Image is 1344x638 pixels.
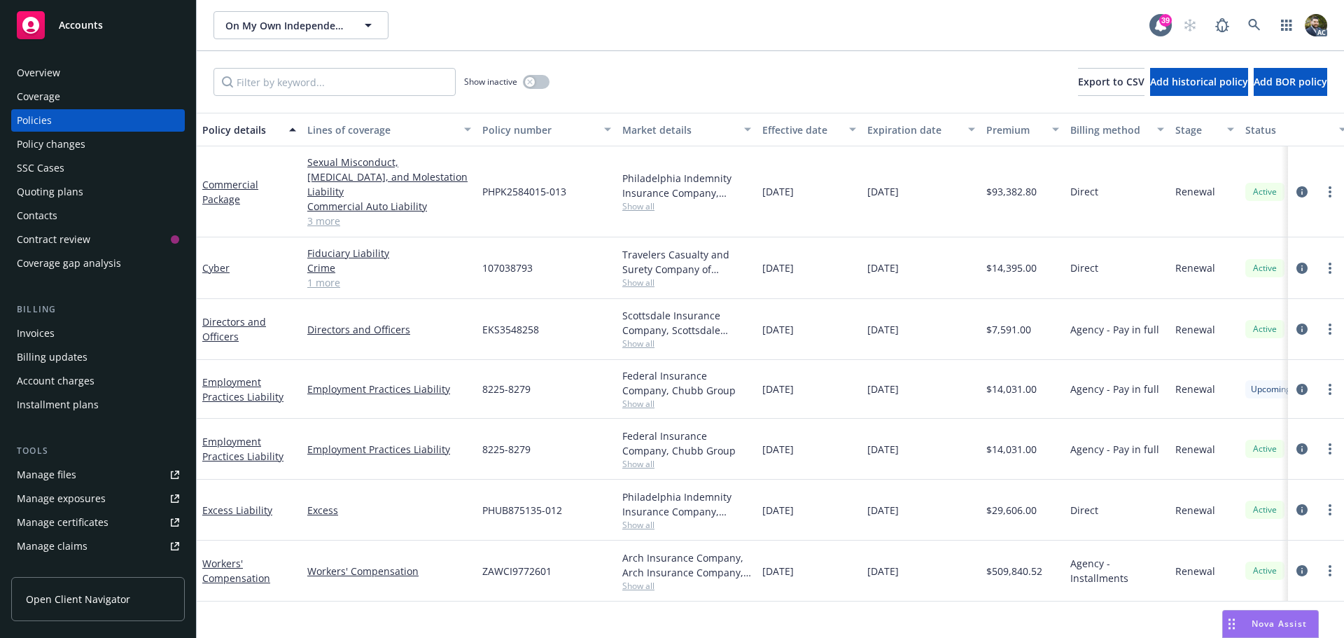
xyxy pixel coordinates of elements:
[202,178,258,206] a: Commercial Package
[202,261,230,275] a: Cyber
[1070,184,1098,199] span: Direct
[986,564,1042,578] span: $509,840.52
[482,442,531,457] span: 8225-8279
[867,442,899,457] span: [DATE]
[622,429,751,458] div: Federal Insurance Company, Chubb Group
[1070,322,1159,337] span: Agency - Pay in full
[307,155,471,199] a: Sexual Misconduct, [MEDICAL_DATA], and Molestation Liability
[1294,441,1310,457] a: circleInformation
[1159,13,1172,26] div: 39
[1252,618,1307,630] span: Nova Assist
[11,322,185,345] a: Invoices
[622,171,751,200] div: Philadelphia Indemnity Insurance Company, [GEOGRAPHIC_DATA] Insurance Companies
[11,511,185,534] a: Manage certificates
[1175,184,1215,199] span: Renewal
[1322,381,1338,398] a: more
[11,181,185,203] a: Quoting plans
[17,133,85,155] div: Policy changes
[477,113,617,146] button: Policy number
[11,133,185,155] a: Policy changes
[1070,382,1159,396] span: Agency - Pay in full
[1294,183,1310,200] a: circleInformation
[307,214,471,228] a: 3 more
[17,394,99,416] div: Installment plans
[11,444,185,458] div: Tools
[17,62,60,84] div: Overview
[1175,123,1219,137] div: Stage
[762,442,794,457] span: [DATE]
[1070,442,1159,457] span: Agency - Pay in full
[17,511,108,534] div: Manage certificates
[11,303,185,317] div: Billing
[1070,556,1164,585] span: Agency - Installments
[762,123,841,137] div: Effective date
[213,11,388,39] button: On My Own Independent Living Services, Inc.
[482,564,552,578] span: ZAWCI9772601
[762,503,794,518] span: [DATE]
[981,113,1065,146] button: Premium
[1322,562,1338,579] a: more
[622,123,736,137] div: Market details
[862,113,981,146] button: Expiration date
[1322,441,1338,457] a: more
[1294,501,1310,518] a: circleInformation
[11,370,185,392] a: Account charges
[867,261,899,275] span: [DATE]
[17,204,57,227] div: Contacts
[622,490,751,519] div: Philadelphia Indemnity Insurance Company, [GEOGRAPHIC_DATA] Insurance Companies
[1294,321,1310,338] a: circleInformation
[622,200,751,212] span: Show all
[11,535,185,557] a: Manage claims
[867,123,960,137] div: Expiration date
[1175,503,1215,518] span: Renewal
[213,68,456,96] input: Filter by keyword...
[307,382,471,396] a: Employment Practices Liability
[17,322,55,345] div: Invoices
[1222,610,1319,638] button: Nova Assist
[1254,75,1327,88] span: Add BOR policy
[11,85,185,108] a: Coverage
[202,375,283,403] a: Employment Practices Liability
[1294,381,1310,398] a: circleInformation
[762,184,794,199] span: [DATE]
[1251,504,1279,516] span: Active
[17,85,60,108] div: Coverage
[11,394,185,416] a: Installment plans
[867,564,899,578] span: [DATE]
[1223,611,1240,637] div: Drag to move
[307,123,456,137] div: Lines of coverage
[1070,123,1149,137] div: Billing method
[17,252,121,275] div: Coverage gap analysis
[1170,113,1240,146] button: Stage
[986,322,1031,337] span: $7,591.00
[307,261,471,275] a: Crime
[302,113,477,146] button: Lines of coverage
[11,346,185,368] a: Billing updates
[762,382,794,396] span: [DATE]
[11,109,185,132] a: Policies
[307,322,471,337] a: Directors and Officers
[762,564,794,578] span: [DATE]
[867,382,899,396] span: [DATE]
[1251,383,1291,396] span: Upcoming
[17,464,76,486] div: Manage files
[482,382,531,396] span: 8225-8279
[1251,443,1279,455] span: Active
[11,204,185,227] a: Contacts
[17,487,106,510] div: Manage exposures
[11,252,185,275] a: Coverage gap analysis
[11,487,185,510] a: Manage exposures
[1070,261,1098,275] span: Direct
[1078,75,1144,88] span: Export to CSV
[1078,68,1144,96] button: Export to CSV
[1305,14,1327,36] img: photo
[1254,68,1327,96] button: Add BOR policy
[1175,382,1215,396] span: Renewal
[1245,123,1331,137] div: Status
[1273,11,1301,39] a: Switch app
[1150,75,1248,88] span: Add historical policy
[617,113,757,146] button: Market details
[622,338,751,349] span: Show all
[17,346,87,368] div: Billing updates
